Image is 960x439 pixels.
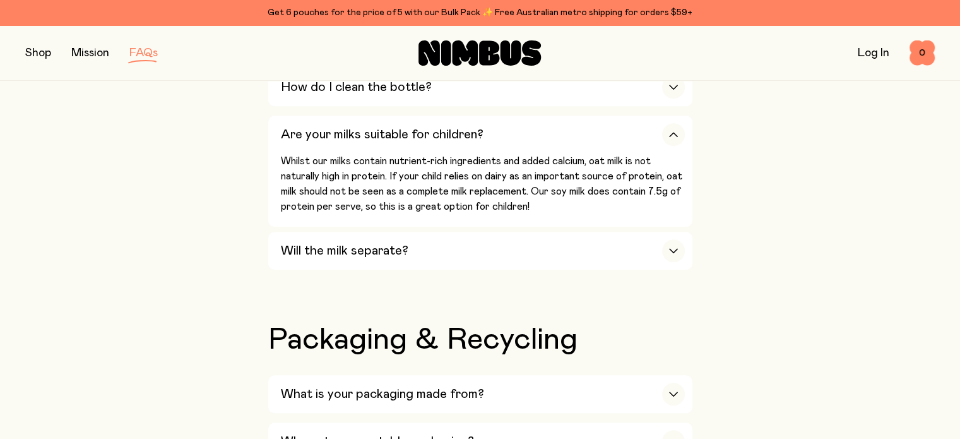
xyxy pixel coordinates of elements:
[281,80,432,95] h3: How do I clean the bottle?
[71,47,109,59] a: Mission
[281,243,408,258] h3: Will the milk separate?
[910,40,935,66] button: 0
[281,127,483,142] h3: Are your milks suitable for children?
[129,47,158,59] a: FAQs
[281,387,484,402] h3: What is your packaging made from?
[268,116,692,227] button: Are your milks suitable for children?Whilst our milks contain nutrient-rich ingredients and added...
[268,325,692,355] h2: Packaging & Recycling
[268,375,692,413] button: What is your packaging made from?
[858,47,889,59] a: Log In
[268,68,692,106] button: How do I clean the bottle?
[281,153,685,214] p: Whilst our milks contain nutrient-rich ingredients and added calcium, oat milk is not naturally h...
[25,5,935,20] div: Get 6 pouches for the price of 5 with our Bulk Pack ✨ Free Australian metro shipping for orders $59+
[268,232,692,270] button: Will the milk separate?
